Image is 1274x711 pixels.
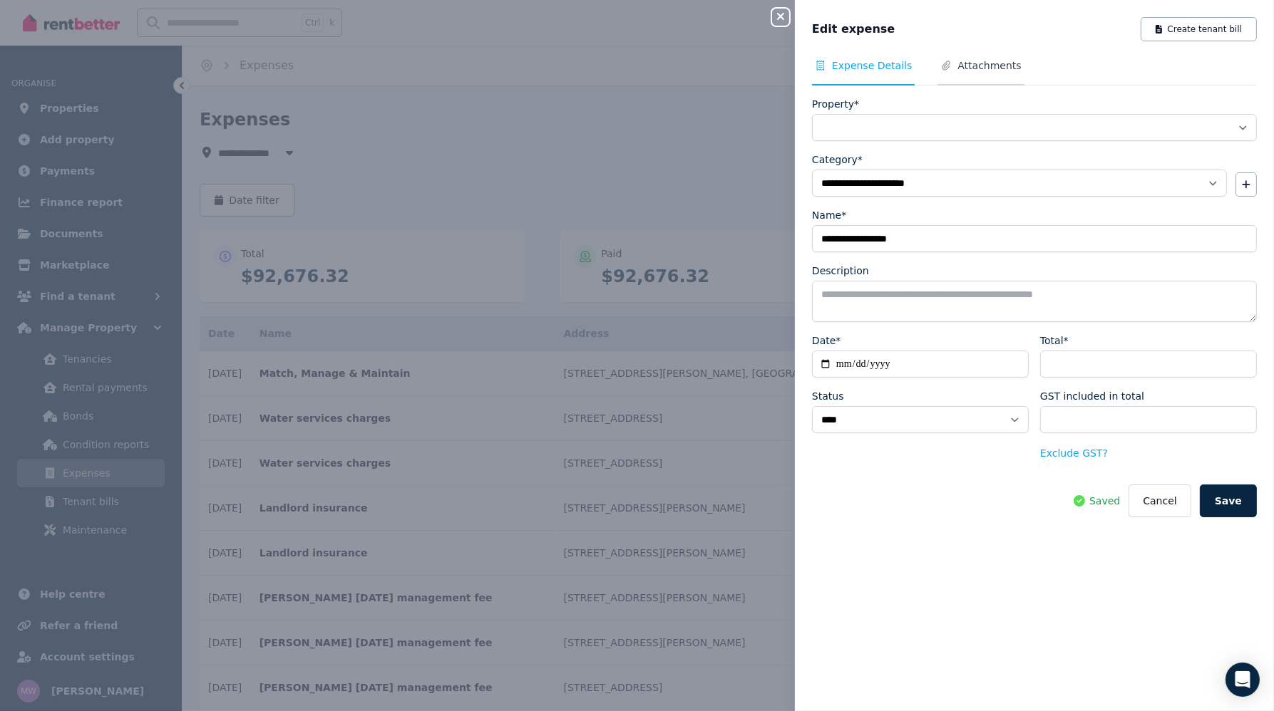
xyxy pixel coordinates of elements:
[812,264,869,278] label: Description
[1040,446,1108,460] button: Exclude GST?
[812,21,895,38] span: Edit expense
[812,208,846,222] label: Name*
[1226,663,1260,697] div: Open Intercom Messenger
[1141,17,1257,41] button: Create tenant bill
[1040,389,1144,403] label: GST included in total
[812,58,1257,85] nav: Tabs
[812,152,863,167] label: Category*
[1089,494,1120,508] span: Saved
[957,58,1021,73] span: Attachments
[832,58,912,73] span: Expense Details
[812,333,841,348] label: Date*
[1200,484,1257,517] button: Save
[1040,333,1069,348] label: Total*
[1129,484,1191,517] button: Cancel
[812,389,844,403] label: Status
[812,97,859,111] label: Property*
